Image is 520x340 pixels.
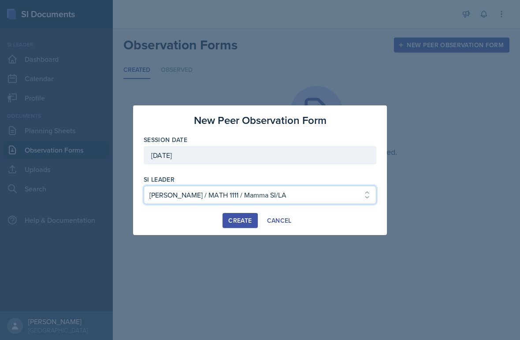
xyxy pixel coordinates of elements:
button: Cancel [261,213,297,228]
label: si leader [144,175,175,184]
button: Create [223,213,257,228]
div: Cancel [267,217,292,224]
h3: New Peer Observation Form [194,112,327,128]
label: Session Date [144,135,187,144]
div: Create [228,217,252,224]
